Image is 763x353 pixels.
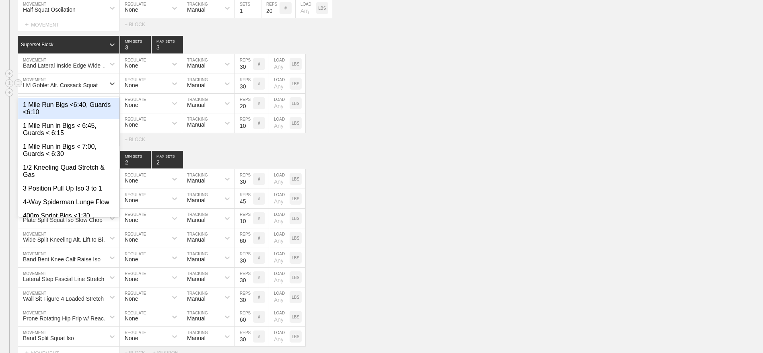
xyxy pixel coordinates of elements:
[269,268,290,287] input: Any
[187,315,206,322] div: Manual
[284,6,287,10] p: #
[23,217,103,223] div: Plate Split Squat Iso Slow Chop
[152,36,183,53] input: None
[125,6,138,13] div: None
[258,197,260,201] p: #
[292,256,300,260] p: LBS
[258,101,260,106] p: #
[258,121,260,125] p: #
[292,62,300,66] p: LBS
[292,216,300,221] p: LBS
[292,295,300,300] p: LBS
[269,209,290,228] input: Any
[152,151,183,168] input: None
[187,217,206,223] div: Manual
[125,276,138,282] div: None
[125,256,138,263] div: None
[23,256,101,263] div: Band Bent Knee Calf Raise Iso
[269,327,290,346] input: Any
[269,94,290,113] input: Any
[21,42,53,47] div: Superset Block
[258,216,260,221] p: #
[292,82,300,86] p: LBS
[292,101,300,106] p: LBS
[23,276,104,282] div: Lateral Step Fascial Line Stretch
[125,177,138,184] div: None
[187,335,206,341] div: Manual
[125,296,138,302] div: None
[187,62,206,69] div: Manual
[187,82,206,88] div: Manual
[125,121,138,128] div: None
[292,121,300,125] p: LBS
[258,82,260,86] p: #
[125,197,138,203] div: None
[187,276,206,282] div: Manual
[18,209,119,230] div: 400m Sprint Bigs <1:30, Guards <1:20
[269,74,290,93] input: Any
[269,113,290,133] input: Any
[187,256,206,263] div: Manual
[187,296,206,302] div: Manual
[187,6,206,13] div: Manual
[269,189,290,208] input: Any
[292,275,300,280] p: LBS
[23,82,98,88] div: LM Goblet Alt. Cossack Squat
[269,228,290,248] input: Any
[18,119,119,140] div: 1 Mile Run in Bigs < 6:45, Guards < 6:15
[258,256,260,260] p: #
[18,133,120,146] div: MOVEMENT
[23,236,110,243] div: Wide Split Kneeling Alt. Lift to Bird Dog Flow
[125,82,138,88] div: None
[269,54,290,74] input: Any
[258,315,260,319] p: #
[187,121,206,128] div: Manual
[187,177,206,184] div: Manual
[269,287,290,307] input: Any
[23,62,110,69] div: Band Lateral Inside Edge Wide Hip Shift
[23,315,110,322] div: Prone Rotating Hip Frip w/ Reach Flow
[292,177,300,181] p: LBS
[125,62,138,69] div: None
[292,197,300,201] p: LBS
[18,195,119,209] div: 4-Way Spiderman Lunge Flow
[187,102,206,108] div: Manual
[258,275,260,280] p: #
[258,236,260,240] p: #
[18,18,120,31] div: MOVEMENT
[269,248,290,267] input: Any
[292,236,300,240] p: LBS
[125,137,153,142] div: + BLOCK
[319,6,326,10] p: LBS
[125,102,138,108] div: None
[292,335,300,339] p: LBS
[125,335,138,341] div: None
[723,314,763,353] iframe: Chat Widget
[18,161,119,182] div: 1/2 Kneeling Quad Stretch & Gas
[25,21,29,28] span: +
[292,315,300,319] p: LBS
[18,182,119,195] div: 3 Position Pull Up Iso 3 to 1
[269,169,290,189] input: Any
[258,177,260,181] p: #
[23,296,104,302] div: Wall Sit Figure 4 Loaded Stretch
[258,335,260,339] p: #
[23,335,74,341] div: Band Split Squat Iso
[187,197,206,203] div: Manual
[125,22,153,27] div: + BLOCK
[187,236,206,243] div: Manual
[18,140,119,161] div: 1 Mile Run in Bigs < 7:00, Guards < 6:30
[18,98,119,119] div: 1 Mile Run Bigs <6:40, Guards <6:10
[258,295,260,300] p: #
[23,6,76,13] div: Half Squat Oscilation
[125,315,138,322] div: None
[125,236,138,243] div: None
[269,307,290,326] input: Any
[258,62,260,66] p: #
[125,217,138,223] div: None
